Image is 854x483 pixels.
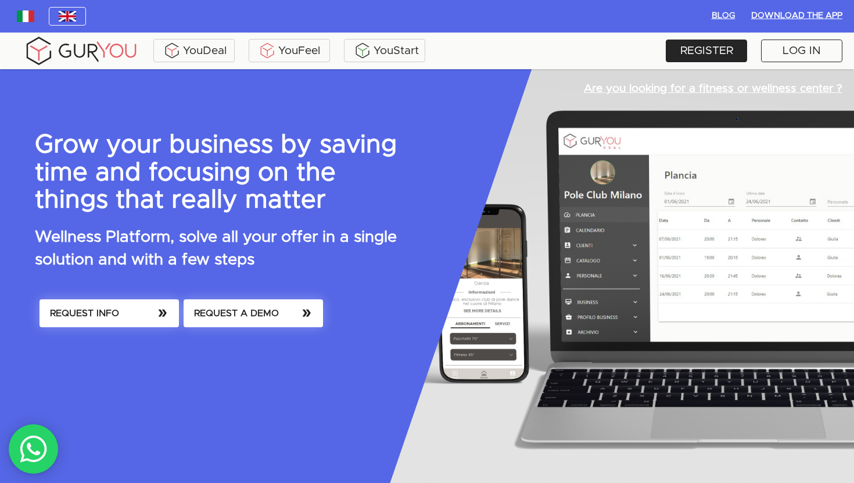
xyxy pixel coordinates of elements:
span: REQUEST INFO [50,305,168,321]
img: whatsAppIcon.04b8739f.svg [19,435,48,464]
button: REQUEST INFO [40,299,179,327]
span: BLOG [709,9,737,23]
a: YouDeal [153,39,235,62]
div: YouFeel [252,42,327,59]
div: YouStart [347,42,422,59]
img: gyLogo01.5aaa2cff.png [23,35,139,67]
a: Are you looking for a fitness or wellness center ? [572,69,854,108]
a: REGISTER [666,40,747,62]
img: italy.83948c3f.jpg [17,10,34,22]
p: Are you looking for a fitness or wellness center ? [584,81,842,96]
a: YouStart [344,39,425,62]
button: Download the App [747,7,847,26]
p: Wellness Platform, solve all your offer in a single solution and with a few steps [35,226,446,271]
img: KDuXBJLpDstiOJIlCPq11sr8c6VfEN1ke5YIAoPlCPqmrDPlQeIQgHlNqkP7FCiAKJQRHlC7RCaiHTHAlEEQLmFuo+mIt2xQB... [259,42,276,59]
div: Widget chat [645,348,854,483]
a: LOG IN [761,40,842,62]
p: Grow your business by saving time and focusing on the things that really matter [35,131,409,214]
span: Download the App [751,9,842,23]
img: ALVAdSatItgsAAAAAElFTkSuQmCC [163,42,181,59]
button: REQUEST A DEMO [184,299,323,327]
img: BxzlDwAAAAABJRU5ErkJggg== [354,42,371,59]
div: YouDeal [156,42,232,59]
img: wDv7cRK3VHVvwAAACV0RVh0ZGF0ZTpjcmVhdGUAMjAxOC0wMy0yNVQwMToxNzoxMiswMDowMGv4vjwAAAAldEVYdGRhdGU6bW... [59,11,76,22]
span: REQUEST A DEMO [194,305,313,321]
input: INVIA [63,216,111,238]
iframe: Chat Widget [645,348,854,483]
a: YouFeel [249,39,330,62]
a: REQUEST INFO [37,297,181,345]
button: BLOG [705,7,742,26]
a: REQUEST A DEMO [181,297,325,345]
